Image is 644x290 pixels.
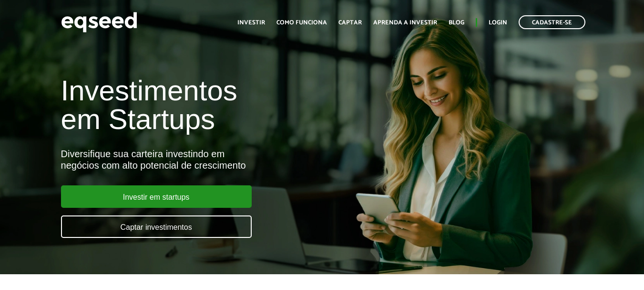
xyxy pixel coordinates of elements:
[489,20,507,26] a: Login
[519,15,585,29] a: Cadastre-se
[61,185,252,208] a: Investir em startups
[61,10,137,35] img: EqSeed
[237,20,265,26] a: Investir
[61,215,252,238] a: Captar investimentos
[61,76,369,134] h1: Investimentos em Startups
[61,148,369,171] div: Diversifique sua carteira investindo em negócios com alto potencial de crescimento
[373,20,437,26] a: Aprenda a investir
[276,20,327,26] a: Como funciona
[449,20,464,26] a: Blog
[338,20,362,26] a: Captar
